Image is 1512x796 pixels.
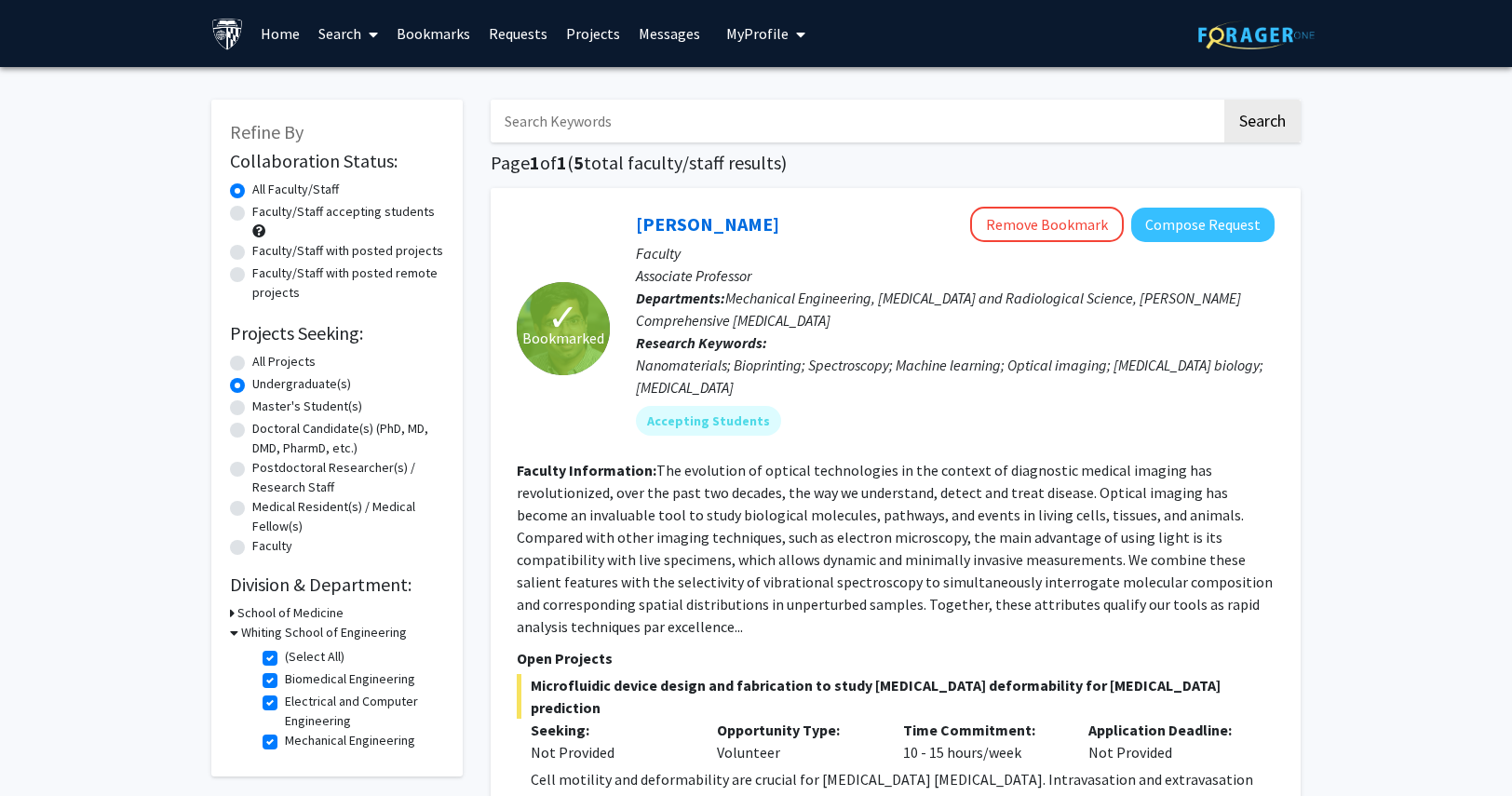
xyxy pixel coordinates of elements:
[726,24,789,43] span: My Profile
[230,573,444,596] h2: Division & Department:
[636,354,1275,398] div: Nanomaterials; Bioprinting; Spectroscopy; Machine learning; Optical imaging; [MEDICAL_DATA] biolo...
[285,692,439,731] label: Electrical and Computer Engineering
[14,712,79,782] iframe: Chat
[252,352,316,371] label: All Projects
[211,18,244,50] img: Johns Hopkins University Logo
[479,1,557,66] a: Requests
[230,150,444,172] h2: Collaboration Status:
[557,151,567,174] span: 1
[252,202,435,222] label: Faculty/Staff accepting students
[387,1,479,66] a: Bookmarks
[1131,208,1275,242] button: Compose Request to Ishan Barman
[636,333,767,352] b: Research Keywords:
[251,1,309,66] a: Home
[531,719,689,741] p: Seeking:
[1198,20,1315,49] img: ForagerOne Logo
[517,461,1273,636] fg-read-more: The evolution of optical technologies in the context of diagnostic medical imaging has revolution...
[970,207,1124,242] button: Remove Bookmark
[252,397,362,416] label: Master's Student(s)
[491,100,1222,142] input: Search Keywords
[252,241,443,261] label: Faculty/Staff with posted projects
[237,603,344,623] h3: School of Medicine
[636,289,1241,330] span: Mechanical Engineering, [MEDICAL_DATA] and Radiological Science, [PERSON_NAME] Comprehensive [MED...
[230,322,444,344] h2: Projects Seeking:
[252,263,444,303] label: Faculty/Staff with posted remote projects
[574,151,584,174] span: 5
[1224,100,1301,142] button: Search
[252,374,351,394] label: Undergraduate(s)
[517,461,656,479] b: Faculty Information:
[531,741,689,763] div: Not Provided
[285,669,415,689] label: Biomedical Engineering
[636,289,725,307] b: Departments:
[252,419,444,458] label: Doctoral Candidate(s) (PhD, MD, DMD, PharmD, etc.)
[547,308,579,327] span: ✓
[889,719,1075,763] div: 10 - 15 hours/week
[903,719,1061,741] p: Time Commitment:
[252,180,339,199] label: All Faculty/Staff
[1074,719,1261,763] div: Not Provided
[491,152,1301,174] h1: Page of ( total faculty/staff results)
[636,242,1275,264] p: Faculty
[285,731,415,750] label: Mechanical Engineering
[522,327,604,349] span: Bookmarked
[230,120,304,143] span: Refine By
[1088,719,1247,741] p: Application Deadline:
[309,1,387,66] a: Search
[241,623,407,642] h3: Whiting School of Engineering
[636,212,779,236] a: [PERSON_NAME]
[530,151,540,174] span: 1
[703,719,889,763] div: Volunteer
[557,1,629,66] a: Projects
[252,536,292,556] label: Faculty
[517,674,1275,719] span: Microfluidic device design and fabrication to study [MEDICAL_DATA] deformability for [MEDICAL_DAT...
[629,1,709,66] a: Messages
[717,719,875,741] p: Opportunity Type:
[636,406,781,436] mat-chip: Accepting Students
[517,647,1275,669] p: Open Projects
[252,497,444,536] label: Medical Resident(s) / Medical Fellow(s)
[252,458,444,497] label: Postdoctoral Researcher(s) / Research Staff
[285,647,344,667] label: (Select All)
[636,264,1275,287] p: Associate Professor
